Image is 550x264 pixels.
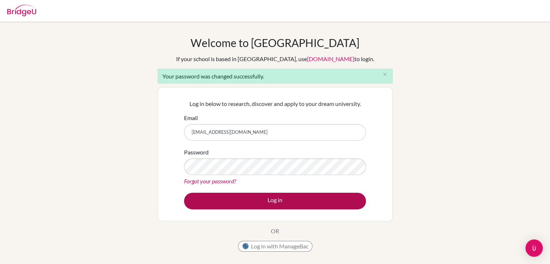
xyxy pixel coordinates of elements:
[238,241,312,252] button: Log in with ManageBac
[184,193,366,209] button: Log in
[307,55,354,62] a: [DOMAIN_NAME]
[176,55,374,63] div: If your school is based in [GEOGRAPHIC_DATA], use to login.
[525,239,543,257] div: Open Intercom Messenger
[378,69,392,80] button: Close
[184,114,198,122] label: Email
[7,5,36,16] img: Bridge-U
[271,227,279,235] p: OR
[191,36,359,49] h1: Welcome to [GEOGRAPHIC_DATA]
[184,148,209,157] label: Password
[184,178,236,184] a: Forgot your password?
[158,69,393,84] div: Your password was changed successfully.
[382,72,388,77] i: close
[184,99,366,108] p: Log in below to research, discover and apply to your dream university.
